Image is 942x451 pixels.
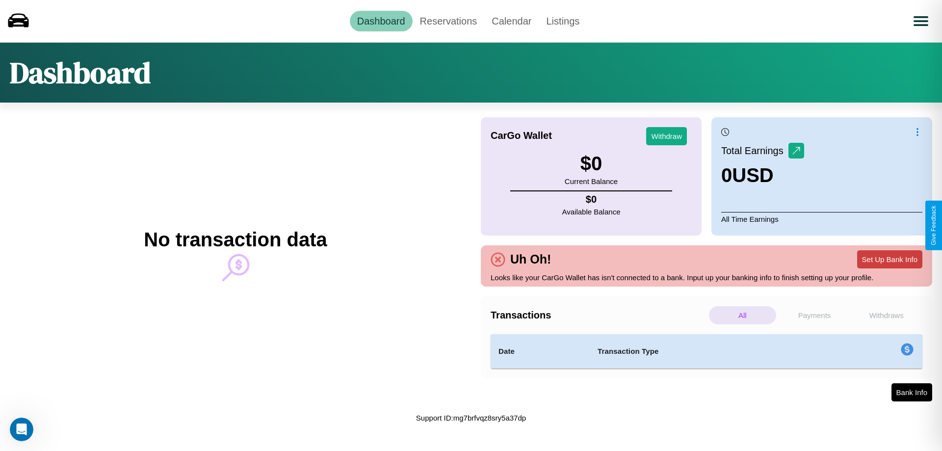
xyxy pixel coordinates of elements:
[484,11,539,31] a: Calendar
[491,130,552,141] h4: CarGo Wallet
[491,334,922,369] table: simple table
[491,271,922,284] p: Looks like your CarGo Wallet has isn't connected to a bank. Input up your banking info to finish ...
[350,11,413,31] a: Dashboard
[930,206,937,245] div: Give Feedback
[539,11,587,31] a: Listings
[498,345,582,357] h4: Date
[598,345,820,357] h4: Transaction Type
[709,306,776,324] p: All
[505,252,556,266] h4: Uh Oh!
[10,418,33,441] iframe: Intercom live chat
[491,310,706,321] h4: Transactions
[565,175,618,188] p: Current Balance
[144,229,327,251] h2: No transaction data
[565,153,618,175] h3: $ 0
[907,7,935,35] button: Open menu
[721,212,922,226] p: All Time Earnings
[857,250,922,268] button: Set Up Bank Info
[10,53,151,93] h1: Dashboard
[646,127,687,145] button: Withdraw
[721,164,804,186] h3: 0 USD
[562,205,621,218] p: Available Balance
[781,306,848,324] p: Payments
[416,411,526,424] p: Support ID: mg7brfvqz8sry5a37dp
[891,383,932,401] button: Bank Info
[721,142,788,159] p: Total Earnings
[853,306,920,324] p: Withdraws
[562,194,621,205] h4: $ 0
[413,11,485,31] a: Reservations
